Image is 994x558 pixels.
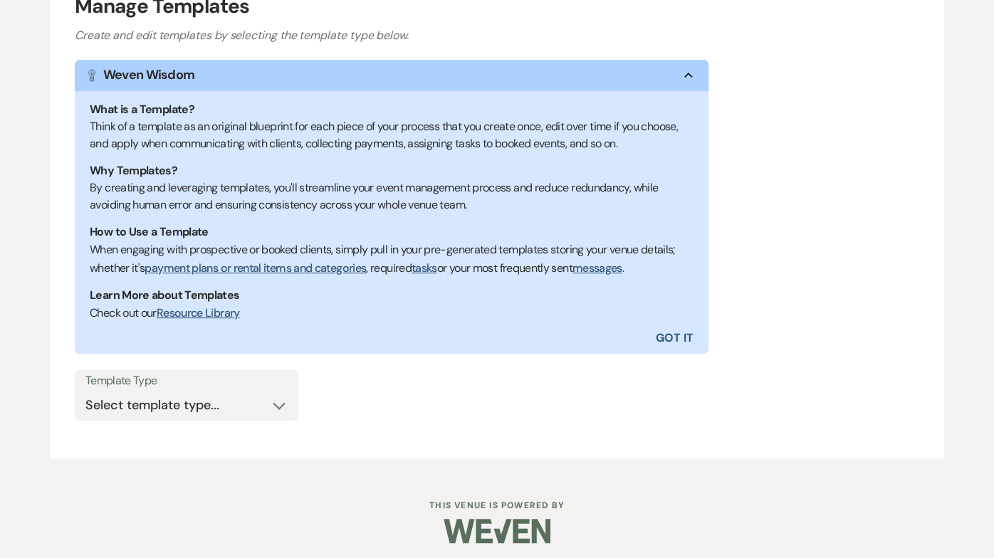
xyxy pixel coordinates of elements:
[157,305,240,320] a: Resource Library
[75,60,708,91] button: Weven Wisdom
[90,101,693,118] h1: What is a Template?
[90,162,693,179] h1: Why Templates?
[90,241,693,277] p: When engaging with prospective or booked clients, simply pull in your pre-generated templates sto...
[412,260,437,275] a: tasks
[444,506,550,556] img: Weven Logo
[90,287,693,304] h1: Learn More about Templates
[85,371,288,391] label: Template Type
[75,27,919,44] h3: Create and edit templates by selecting the template type below.
[572,260,622,275] a: messages
[90,223,693,241] h1: How to Use a Template
[103,65,194,85] h1: Weven Wisdom
[90,304,693,322] p: Check out our
[90,118,693,152] div: Think of a template as an original blueprint for each piece of your process that you create once,...
[145,260,366,275] a: payment plans or rental items and categories
[392,322,708,354] button: Got It
[90,179,693,214] div: By creating and leveraging templates, you'll streamline your event management process and reduce ...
